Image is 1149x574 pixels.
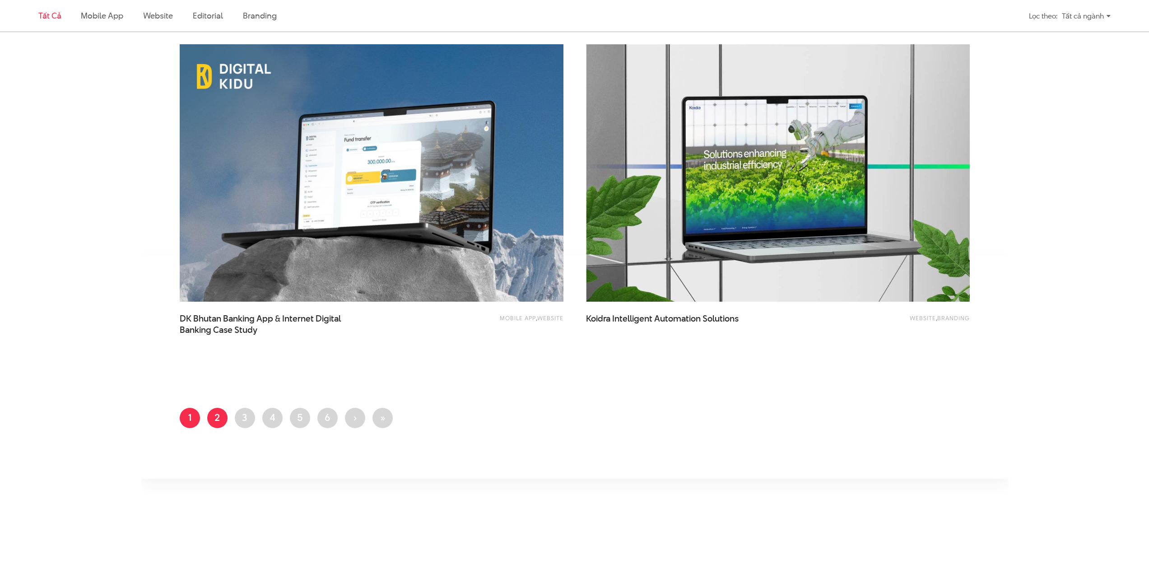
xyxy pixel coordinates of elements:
[816,313,970,331] div: ,
[353,411,357,424] span: ›
[586,44,970,302] img: Koidra Thumbnail
[537,314,563,322] a: Website
[500,314,536,322] a: Mobile app
[290,408,310,428] a: 5
[180,313,360,336] a: DK Bhutan Banking App & Internet DigitalBanking Case Study
[937,314,970,322] a: Branding
[235,408,255,428] a: 3
[180,44,563,302] img: DK-Bhutan
[380,411,386,424] span: »
[317,408,338,428] a: 6
[586,313,767,336] a: Koidra Intelligent Automation Solutions
[243,10,276,21] a: Branding
[612,313,652,325] span: Intelligent
[143,10,173,21] a: Website
[702,313,739,325] span: Solutions
[180,313,360,336] span: DK Bhutan Banking App & Internet Digital
[262,408,283,428] a: 4
[180,324,257,336] span: Banking Case Study
[193,10,223,21] a: Editorial
[586,313,610,325] span: Koidra
[910,314,936,322] a: Website
[410,313,563,331] div: ,
[207,408,228,428] a: 2
[654,313,701,325] span: Automation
